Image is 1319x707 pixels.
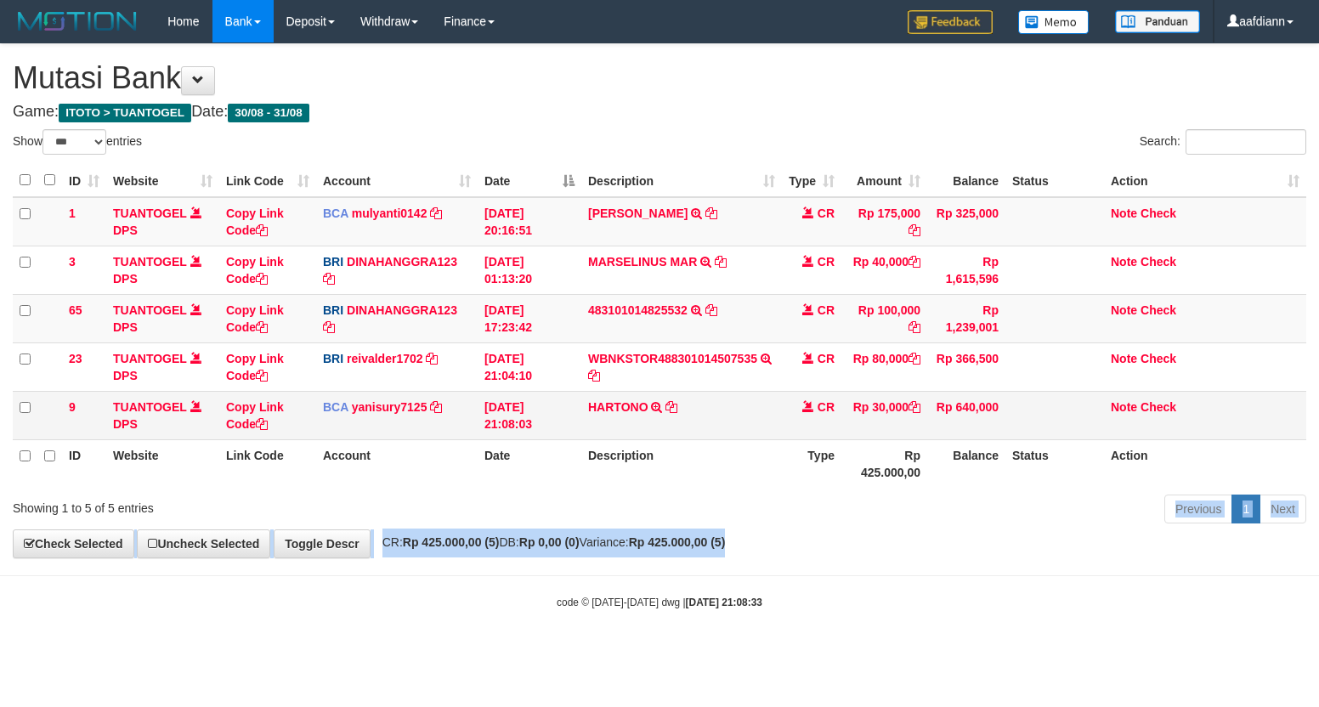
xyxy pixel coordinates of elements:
a: Note [1111,206,1137,220]
a: Check [1141,255,1176,269]
strong: Rp 425.000,00 (5) [629,535,726,549]
span: ITOTO > TUANTOGEL [59,104,191,122]
a: Copy DINAHANGGRA123 to clipboard [323,272,335,286]
th: Website [106,439,219,488]
th: Date [478,439,581,488]
th: ID: activate to sort column ascending [62,164,106,197]
span: CR: DB: Variance: [374,535,726,549]
div: Showing 1 to 5 of 5 entries [13,493,537,517]
span: CR [818,206,835,220]
td: DPS [106,342,219,391]
span: CR [818,255,835,269]
img: MOTION_logo.png [13,8,142,34]
a: Copy yanisury7125 to clipboard [430,400,442,414]
a: Copy Link Code [226,206,284,237]
strong: Rp 0,00 (0) [519,535,580,549]
a: Check Selected [13,529,134,558]
a: Copy JAJA JAHURI to clipboard [705,206,717,220]
a: MARSELINUS MAR [588,255,697,269]
th: Balance [927,164,1005,197]
th: Link Code [219,439,316,488]
a: yanisury7125 [352,400,427,414]
td: Rp 175,000 [841,197,927,246]
th: Type [782,439,841,488]
td: DPS [106,294,219,342]
td: DPS [106,246,219,294]
a: Check [1141,400,1176,414]
a: Note [1111,400,1137,414]
a: Check [1141,352,1176,365]
a: 483101014825532 [588,303,688,317]
th: Status [1005,439,1104,488]
a: Uncheck Selected [137,529,270,558]
a: DINAHANGGRA123 [347,303,457,317]
label: Search: [1140,129,1306,155]
span: BCA [323,206,348,220]
span: CR [818,303,835,317]
input: Search: [1186,129,1306,155]
th: Link Code: activate to sort column ascending [219,164,316,197]
h4: Game: Date: [13,104,1306,121]
a: Check [1141,206,1176,220]
strong: Rp 425.000,00 (5) [403,535,500,549]
a: 1 [1231,495,1260,523]
a: HARTONO [588,400,648,414]
a: WBNKSTOR488301014507535 [588,352,757,365]
a: Copy 483101014825532 to clipboard [705,303,717,317]
td: Rp 30,000 [841,391,927,439]
th: Balance [927,439,1005,488]
th: Type: activate to sort column ascending [782,164,841,197]
span: BRI [323,255,343,269]
span: 9 [69,400,76,414]
a: Copy MARSELINUS MAR to clipboard [715,255,727,269]
span: CR [818,400,835,414]
th: Status [1005,164,1104,197]
a: Next [1260,495,1306,523]
a: Toggle Descr [274,529,371,558]
td: Rp 1,615,596 [927,246,1005,294]
a: Copy Rp 100,000 to clipboard [909,320,920,334]
select: Showentries [42,129,106,155]
th: Rp 425.000,00 [841,439,927,488]
h1: Mutasi Bank [13,61,1306,95]
a: Copy Rp 30,000 to clipboard [909,400,920,414]
a: Copy Link Code [226,400,284,431]
th: Amount: activate to sort column ascending [841,164,927,197]
td: Rp 1,239,001 [927,294,1005,342]
span: 65 [69,303,82,317]
span: 23 [69,352,82,365]
label: Show entries [13,129,142,155]
a: Note [1111,303,1137,317]
td: DPS [106,197,219,246]
th: Description [581,439,782,488]
th: ID [62,439,106,488]
th: Action [1104,439,1306,488]
a: mulyanti0142 [352,206,427,220]
a: TUANTOGEL [113,400,187,414]
a: Check [1141,303,1176,317]
img: Feedback.jpg [908,10,993,34]
a: Copy HARTONO to clipboard [665,400,677,414]
span: BRI [323,303,343,317]
span: BCA [323,400,348,414]
span: BRI [323,352,343,365]
a: Copy Rp 175,000 to clipboard [909,223,920,237]
span: CR [818,352,835,365]
td: Rp 100,000 [841,294,927,342]
td: Rp 80,000 [841,342,927,391]
span: 30/08 - 31/08 [228,104,309,122]
a: reivalder1702 [347,352,423,365]
a: Copy Link Code [226,352,284,382]
th: Description: activate to sort column ascending [581,164,782,197]
small: code © [DATE]-[DATE] dwg | [557,597,762,608]
a: TUANTOGEL [113,255,187,269]
a: Copy Link Code [226,255,284,286]
a: Copy mulyanti0142 to clipboard [430,206,442,220]
a: Copy Rp 80,000 to clipboard [909,352,920,365]
th: Account: activate to sort column ascending [316,164,478,197]
th: Action: activate to sort column ascending [1104,164,1306,197]
a: TUANTOGEL [113,206,187,220]
td: [DATE] 20:16:51 [478,197,581,246]
td: [DATE] 21:08:03 [478,391,581,439]
span: 1 [69,206,76,220]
